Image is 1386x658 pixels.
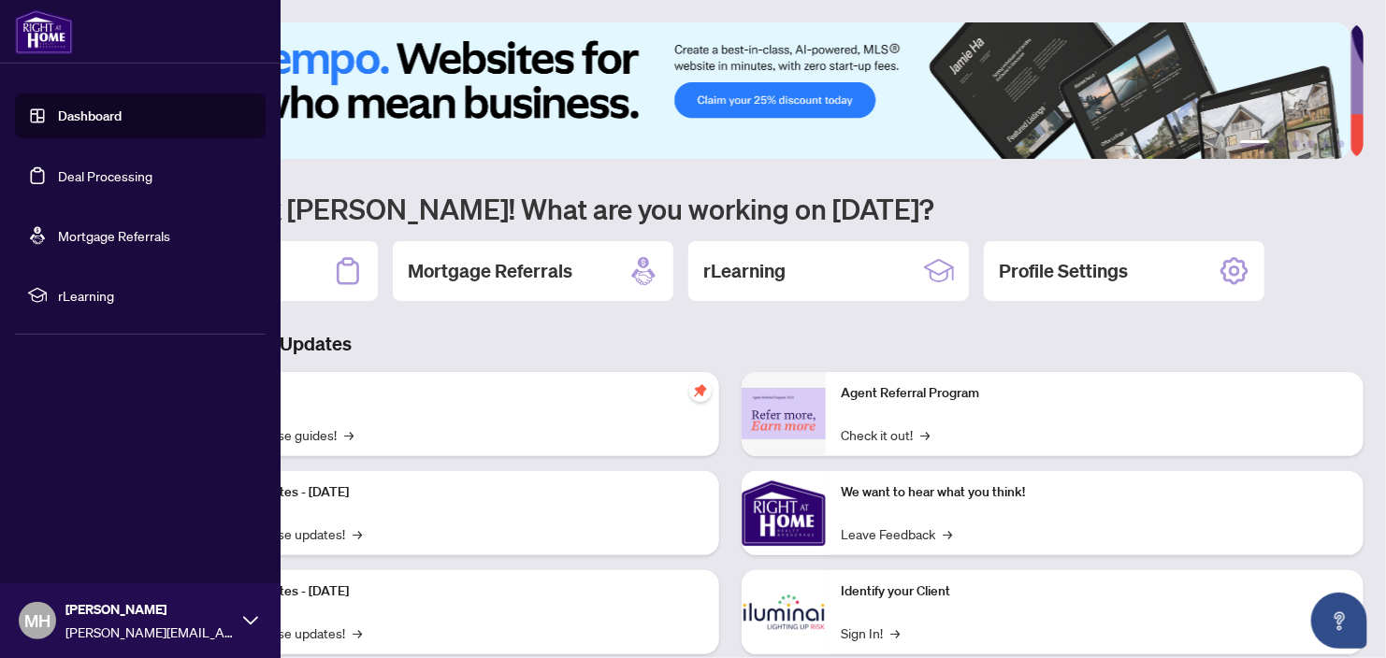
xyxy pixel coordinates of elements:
a: Deal Processing [58,167,152,184]
a: Sign In!→ [841,622,900,643]
span: rLearning [58,285,253,306]
h2: rLearning [703,258,786,284]
p: Platform Updates - [DATE] [196,482,704,503]
a: Mortgage Referrals [58,227,170,244]
p: Self-Help [196,383,704,404]
p: Agent Referral Program [841,383,1349,404]
img: Agent Referral Program [742,388,826,439]
img: Slide 0 [97,22,1350,159]
p: Platform Updates - [DATE] [196,581,704,602]
h2: Mortgage Referrals [408,258,572,284]
img: We want to hear what you think! [742,471,826,555]
img: Identify your Client [742,570,826,654]
a: Dashboard [58,107,122,124]
span: → [920,424,930,445]
button: 4 [1307,140,1315,148]
button: Open asap [1311,593,1367,649]
span: → [353,622,362,643]
p: Identify your Client [841,581,1349,602]
span: → [943,523,952,544]
img: logo [15,9,73,54]
a: Leave Feedback→ [841,523,952,544]
button: 5 [1322,140,1330,148]
h3: Brokerage & Industry Updates [97,331,1364,357]
p: We want to hear what you think! [841,482,1349,503]
a: Check it out!→ [841,424,930,445]
button: 1 [1240,140,1270,148]
span: → [353,523,362,544]
button: 2 [1278,140,1285,148]
span: pushpin [689,379,712,402]
h2: Profile Settings [999,258,1128,284]
button: 6 [1337,140,1345,148]
span: [PERSON_NAME][EMAIL_ADDRESS][PERSON_NAME][DOMAIN_NAME] [65,622,234,642]
span: [PERSON_NAME] [65,599,234,620]
h1: Welcome back [PERSON_NAME]! What are you working on [DATE]? [97,191,1364,226]
span: MH [24,608,51,634]
button: 3 [1292,140,1300,148]
span: → [344,424,354,445]
span: → [890,622,900,643]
